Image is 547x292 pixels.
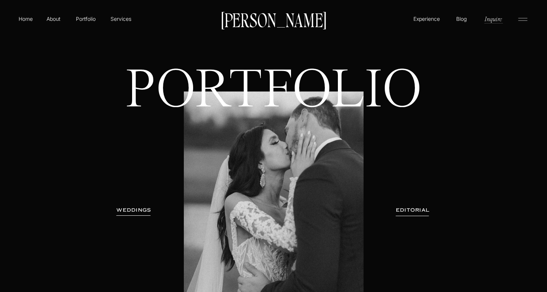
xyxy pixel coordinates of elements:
a: EDITORIAL [386,206,440,214]
a: Blog [454,15,468,22]
a: [PERSON_NAME] [217,12,330,27]
a: Inquire [484,15,503,23]
a: WEDDINGS [111,206,157,214]
h1: PORTFOLIO [113,67,435,167]
a: Home [17,15,34,23]
a: Portfolio [73,15,99,23]
a: About [45,15,62,22]
a: Services [110,15,132,23]
a: Experience [412,15,441,23]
